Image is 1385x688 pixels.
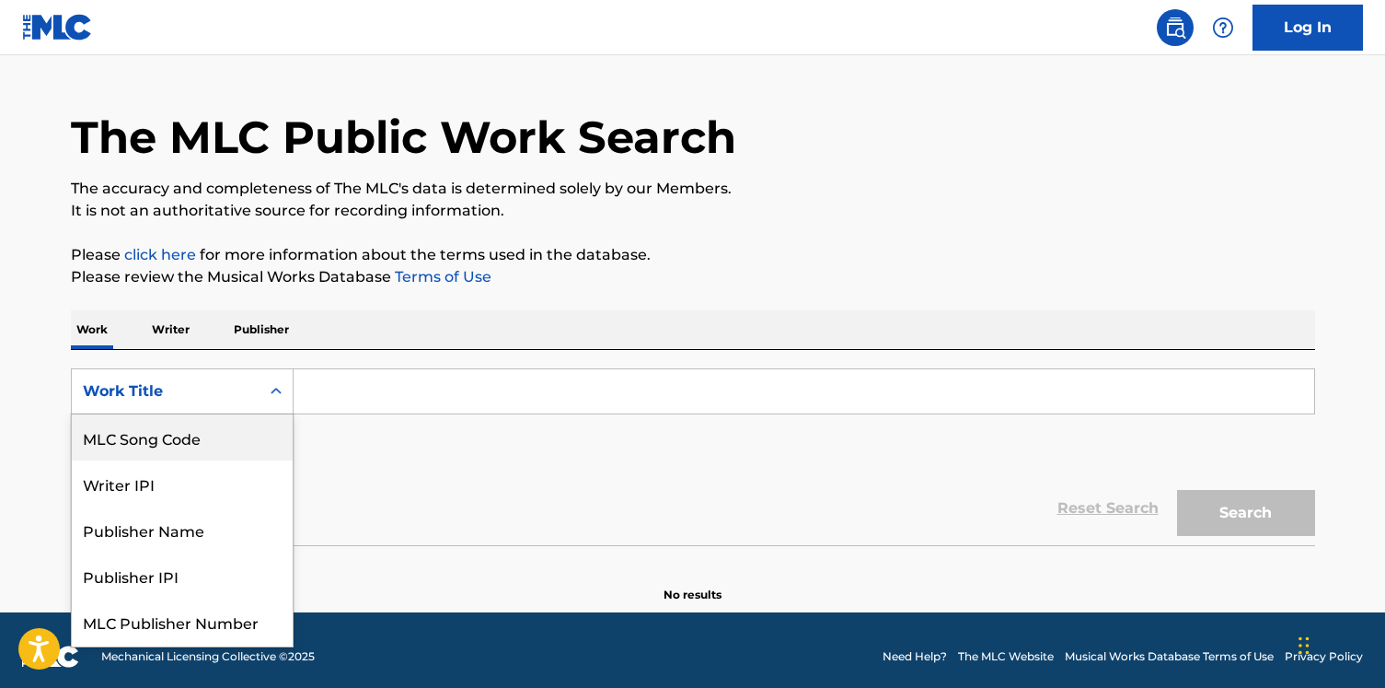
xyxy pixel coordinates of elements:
[124,246,196,263] a: click here
[1293,600,1385,688] iframe: Chat Widget
[1252,5,1363,51] a: Log In
[83,380,248,402] div: Work Title
[72,507,293,553] div: Publisher Name
[72,599,293,645] div: MLC Publisher Number
[1212,17,1234,39] img: help
[1164,17,1186,39] img: search
[71,266,1315,288] p: Please review the Musical Works Database
[101,648,315,665] span: Mechanical Licensing Collective © 2025
[228,310,294,349] p: Publisher
[71,368,1315,545] form: Search Form
[883,648,947,665] a: Need Help?
[71,178,1315,200] p: The accuracy and completeness of The MLC's data is determined solely by our Members.
[72,461,293,507] div: Writer IPI
[958,648,1054,665] a: The MLC Website
[71,200,1315,222] p: It is not an authoritative source for recording information.
[71,244,1315,266] p: Please for more information about the terms used in the database.
[72,414,293,461] div: MLC Song Code
[22,14,93,41] img: MLC Logo
[1298,618,1310,673] div: Trascina
[1157,9,1194,46] a: Public Search
[1205,9,1241,46] div: Help
[1065,648,1274,665] a: Musical Works Database Terms of Use
[146,310,195,349] p: Writer
[1285,648,1363,665] a: Privacy Policy
[71,110,736,165] h1: The MLC Public Work Search
[391,268,491,286] a: Terms of Use
[72,553,293,599] div: Publisher IPI
[71,310,113,349] p: Work
[1293,600,1385,688] div: Widget chat
[664,565,721,603] p: No results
